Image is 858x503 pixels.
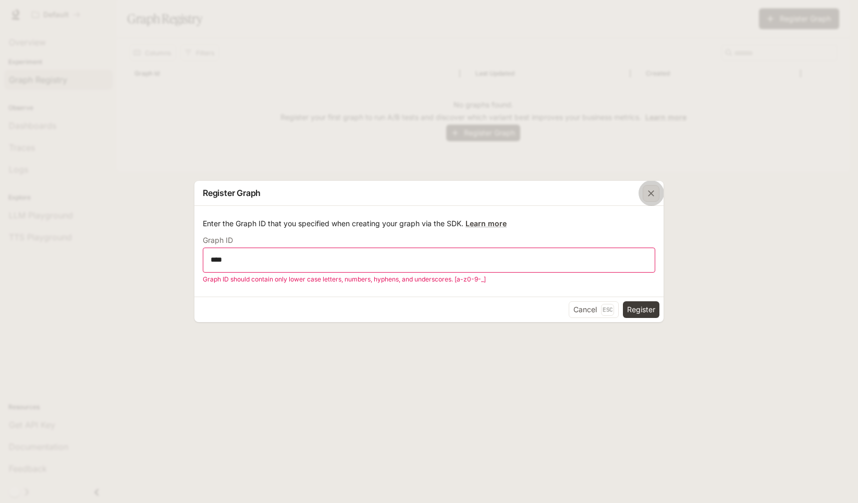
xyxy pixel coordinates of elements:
[465,219,507,228] a: Learn more
[601,304,614,315] p: Esc
[203,218,655,229] p: Enter the Graph ID that you specified when creating your graph via the SDK.
[203,274,648,285] p: Graph ID should contain only lower case letters, numbers, hyphens, and underscores. [a-z0-9-_]
[203,237,233,244] p: Graph ID
[203,187,261,199] p: Register Graph
[623,301,659,318] button: Register
[569,301,619,318] button: CancelEsc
